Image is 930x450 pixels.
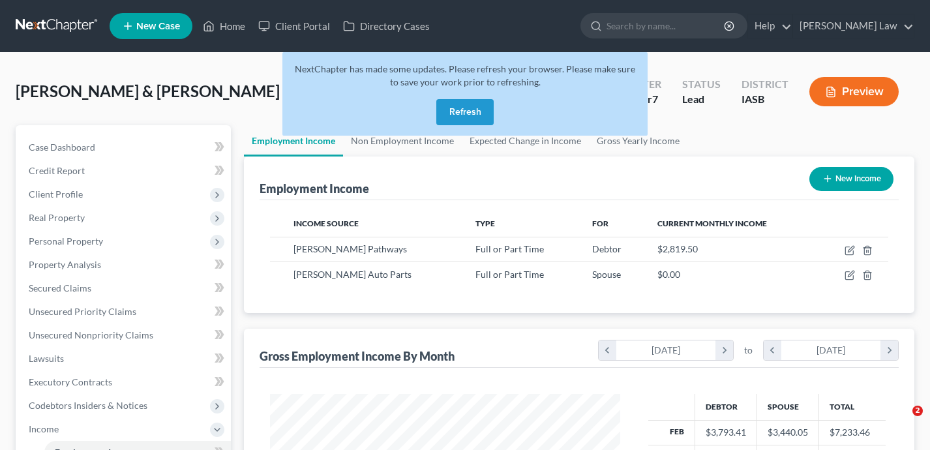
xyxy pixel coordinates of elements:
[748,14,792,38] a: Help
[18,159,231,183] a: Credit Report
[29,423,59,434] span: Income
[592,243,622,254] span: Debtor
[657,269,680,280] span: $0.00
[29,329,153,340] span: Unsecured Nonpriority Claims
[16,82,280,100] span: [PERSON_NAME] & [PERSON_NAME]
[886,406,917,437] iframe: Intercom live chat
[244,125,343,157] a: Employment Income
[648,420,695,445] th: Feb
[18,370,231,394] a: Executory Contracts
[819,394,886,420] th: Total
[819,420,886,445] td: $7,233.46
[475,243,544,254] span: Full or Part Time
[196,14,252,38] a: Home
[18,323,231,347] a: Unsecured Nonpriority Claims
[880,340,898,360] i: chevron_right
[592,269,621,280] span: Spouse
[657,243,698,254] span: $2,819.50
[768,426,808,439] div: $3,440.05
[29,259,101,270] span: Property Analysis
[757,394,819,420] th: Spouse
[260,181,369,196] div: Employment Income
[912,406,923,416] span: 2
[18,253,231,277] a: Property Analysis
[616,340,716,360] div: [DATE]
[742,77,788,92] div: District
[607,14,726,38] input: Search by name...
[695,394,757,420] th: Debtor
[136,22,180,31] span: New Case
[592,218,608,228] span: For
[742,92,788,107] div: IASB
[657,218,767,228] span: Current Monthly Income
[18,277,231,300] a: Secured Claims
[29,353,64,364] span: Lawsuits
[475,218,495,228] span: Type
[682,77,721,92] div: Status
[29,306,136,317] span: Unsecured Priority Claims
[252,14,337,38] a: Client Portal
[706,426,746,439] div: $3,793.41
[436,99,494,125] button: Refresh
[715,340,733,360] i: chevron_right
[764,340,781,360] i: chevron_left
[29,235,103,247] span: Personal Property
[293,218,359,228] span: Income Source
[293,269,412,280] span: [PERSON_NAME] Auto Parts
[18,347,231,370] a: Lawsuits
[781,340,881,360] div: [DATE]
[29,165,85,176] span: Credit Report
[29,188,83,200] span: Client Profile
[29,142,95,153] span: Case Dashboard
[599,340,616,360] i: chevron_left
[652,93,658,105] span: 7
[809,167,893,191] button: New Income
[29,376,112,387] span: Executory Contracts
[18,300,231,323] a: Unsecured Priority Claims
[29,282,91,293] span: Secured Claims
[18,136,231,159] a: Case Dashboard
[293,243,407,254] span: [PERSON_NAME] Pathways
[793,14,914,38] a: [PERSON_NAME] Law
[809,77,899,106] button: Preview
[29,212,85,223] span: Real Property
[260,348,455,364] div: Gross Employment Income By Month
[682,92,721,107] div: Lead
[337,14,436,38] a: Directory Cases
[295,63,635,87] span: NextChapter has made some updates. Please refresh your browser. Please make sure to save your wor...
[29,400,147,411] span: Codebtors Insiders & Notices
[744,344,753,357] span: to
[475,269,544,280] span: Full or Part Time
